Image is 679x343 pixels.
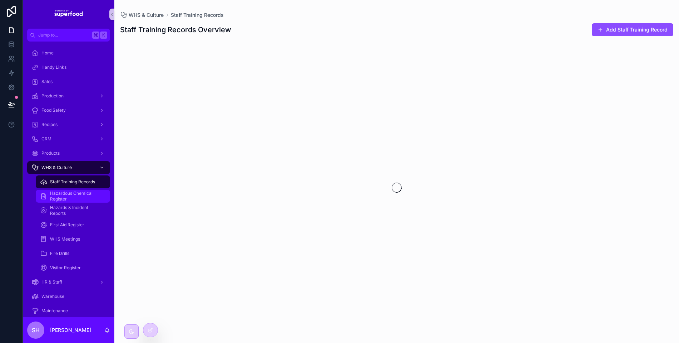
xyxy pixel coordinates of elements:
span: Staff Training Records [50,179,95,185]
span: Products [41,150,60,156]
p: [PERSON_NAME] [50,327,91,334]
a: Hazardous Chemical Register [36,190,110,203]
h1: Staff Training Records Overview [120,25,231,35]
span: Warehouse [41,294,64,299]
span: Home [41,50,54,56]
span: Fire Drills [50,251,69,256]
a: Maintenance [27,304,110,317]
span: Food Safety [41,107,66,113]
span: K [101,32,106,38]
span: CRM [41,136,51,142]
a: WHS & Culture [120,11,164,19]
a: Staff Training Records [36,175,110,188]
button: Add Staff Training Record [592,23,673,36]
a: Home [27,47,110,59]
a: Production [27,90,110,102]
span: First Aid Register [50,222,84,228]
a: Staff Training Records [171,11,224,19]
span: WHS Meetings [50,236,80,242]
a: Recipes [27,118,110,131]
a: Fire Drills [36,247,110,260]
a: Sales [27,75,110,88]
span: WHS & Culture [41,165,72,170]
span: HR & Staff [41,279,62,285]
span: Maintenance [41,308,68,314]
a: WHS Meetings [36,233,110,246]
a: Products [27,147,110,160]
a: Food Safety [27,104,110,117]
span: SH [32,326,40,334]
span: Recipes [41,122,58,127]
span: Hazards & Incident Reports [50,205,103,216]
a: CRM [27,132,110,145]
button: Jump to...K [27,29,110,42]
img: App logo [53,9,84,20]
span: Hazardous Chemical Register [50,190,103,202]
a: Hazards & Incident Reports [36,204,110,217]
span: Sales [41,79,53,84]
span: Jump to... [38,32,89,38]
a: First Aid Register [36,218,110,231]
a: HR & Staff [27,276,110,289]
div: scrollable content [23,42,114,317]
a: Visitor Register [36,261,110,274]
a: Warehouse [27,290,110,303]
span: Handy Links [41,64,66,70]
a: WHS & Culture [27,161,110,174]
span: Production [41,93,64,99]
span: WHS & Culture [129,11,164,19]
a: Handy Links [27,61,110,74]
span: Visitor Register [50,265,81,271]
